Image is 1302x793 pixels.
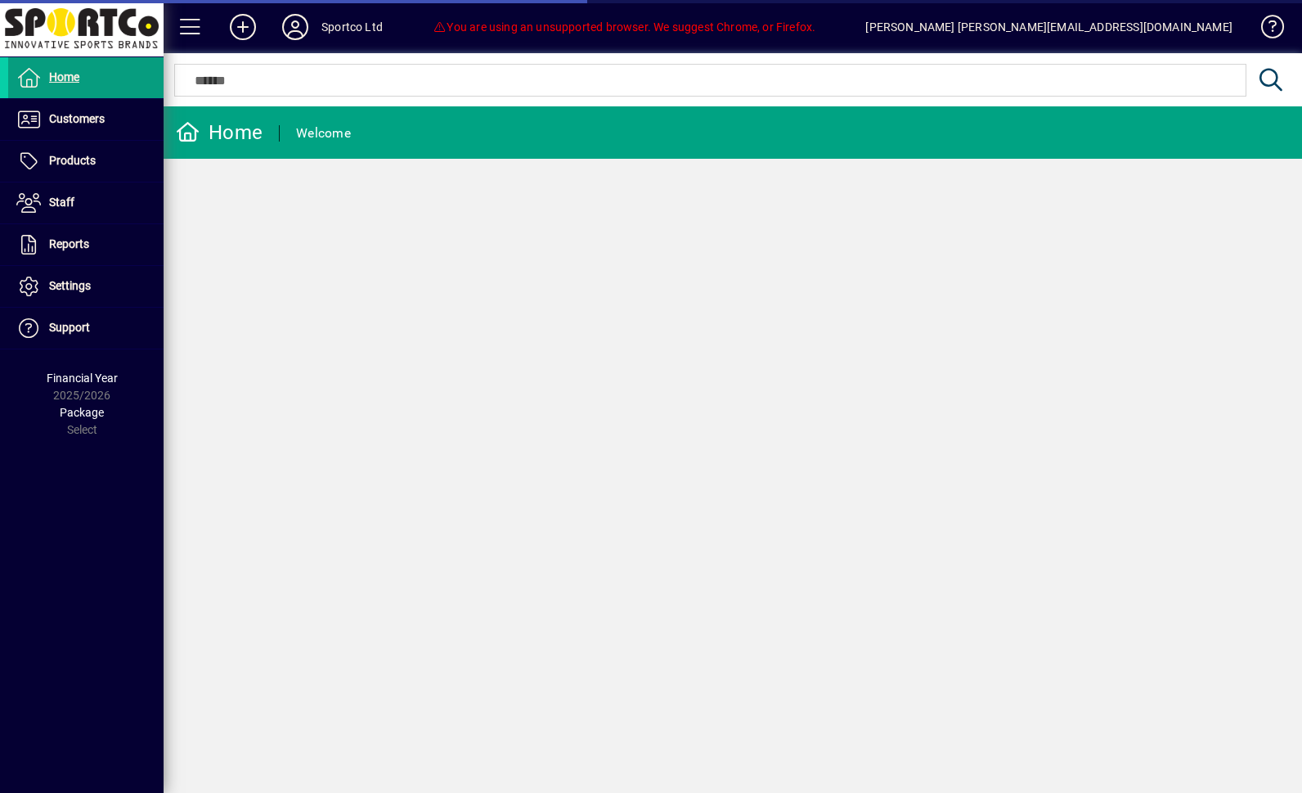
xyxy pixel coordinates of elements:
[8,224,164,265] a: Reports
[433,20,815,34] span: You are using an unsupported browser. We suggest Chrome, or Firefox.
[321,14,383,40] div: Sportco Ltd
[8,308,164,349] a: Support
[217,12,269,42] button: Add
[8,99,164,140] a: Customers
[865,14,1232,40] div: [PERSON_NAME] [PERSON_NAME][EMAIL_ADDRESS][DOMAIN_NAME]
[296,120,351,146] div: Welcome
[176,119,263,146] div: Home
[49,237,89,250] span: Reports
[49,154,96,167] span: Products
[8,141,164,182] a: Products
[60,406,104,419] span: Package
[49,196,74,209] span: Staff
[49,279,91,292] span: Settings
[47,372,118,385] span: Financial Year
[49,112,105,125] span: Customers
[269,12,321,42] button: Profile
[49,70,79,83] span: Home
[8,266,164,307] a: Settings
[8,182,164,223] a: Staff
[1249,3,1282,56] a: Knowledge Base
[49,321,90,334] span: Support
